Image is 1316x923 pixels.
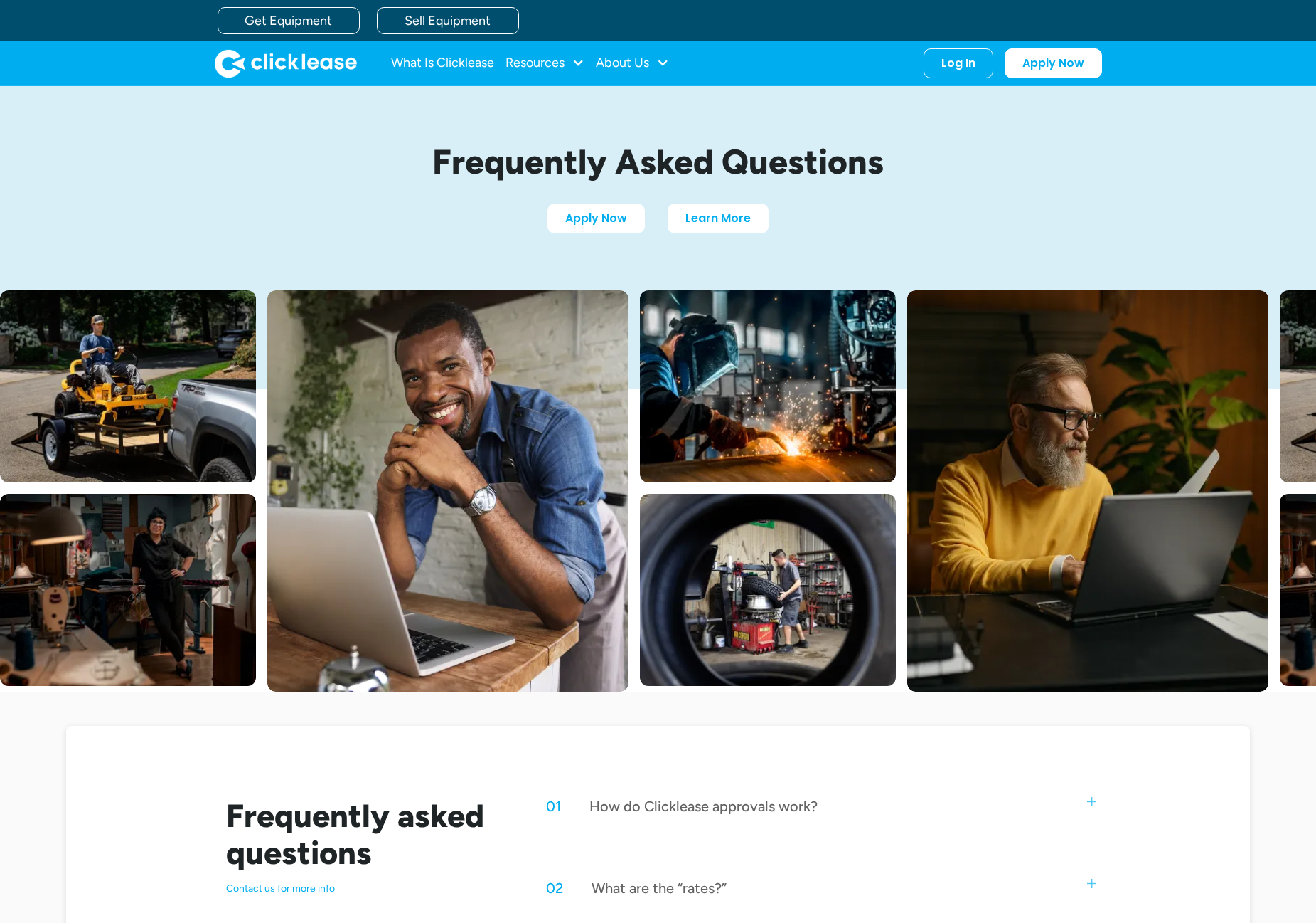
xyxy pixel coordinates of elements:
[215,49,357,78] img: Clicklease logo
[546,879,563,897] div: 02
[505,49,584,78] div: Resources
[668,204,769,233] a: Learn More
[1005,48,1102,78] a: Apply Now
[547,204,645,233] a: Apply Now
[218,7,360,34] a: Get Equipment
[1087,879,1096,888] img: small plus
[226,797,496,871] h2: Frequently asked questions
[941,56,975,70] div: Log In
[226,882,496,895] p: Contact us for more info
[640,290,896,482] img: A welder in a large mask working on a large pipe
[391,49,494,78] a: What Is Clicklease
[1087,797,1096,806] img: small plus
[596,49,669,78] div: About Us
[215,49,357,78] a: home
[589,797,818,816] div: How do Clicklease approvals work?
[907,290,1268,692] img: Bearded man in yellow sweter typing on his laptop while sitting at his desk
[546,797,561,816] div: 01
[592,879,727,897] div: What are the “rates?”
[377,7,519,34] a: Sell Equipment
[267,290,628,692] img: A smiling man in a blue shirt and apron leaning over a table with a laptop
[640,494,896,686] img: A man fitting a new tire on a rim
[324,143,993,181] h1: Frequently Asked Questions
